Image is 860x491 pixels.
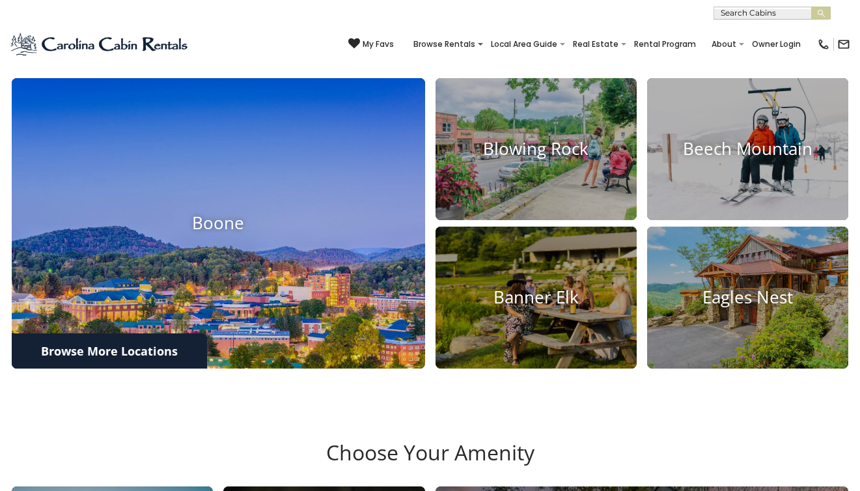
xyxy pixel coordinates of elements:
[436,288,637,308] h4: Banner Elk
[10,440,850,486] h3: Choose Your Amenity
[348,38,394,51] a: My Favs
[566,35,625,53] a: Real Estate
[12,333,207,369] a: Browse More Locations
[647,288,848,308] h4: Eagles Nest
[647,78,848,220] a: Beech Mountain
[12,213,425,233] h4: Boone
[647,227,848,369] a: Eagles Nest
[12,78,425,369] a: Boone
[436,139,637,159] h4: Blowing Rock
[647,139,848,159] h4: Beech Mountain
[628,35,702,53] a: Rental Program
[436,78,637,220] a: Blowing Rock
[484,35,564,53] a: Local Area Guide
[837,38,850,51] img: mail-regular-black.png
[436,227,637,369] a: Banner Elk
[10,31,190,57] img: Blue-2.png
[407,35,482,53] a: Browse Rentals
[745,35,807,53] a: Owner Login
[363,38,394,50] span: My Favs
[705,35,743,53] a: About
[817,38,830,51] img: phone-regular-black.png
